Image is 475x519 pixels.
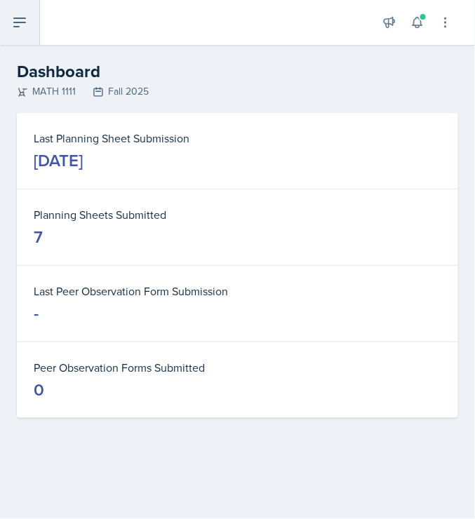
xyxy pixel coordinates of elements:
dt: Last Peer Observation Form Submission [34,283,441,299]
div: - [34,302,39,325]
dt: Planning Sheets Submitted [34,206,441,223]
div: [DATE] [34,149,83,172]
dt: Last Planning Sheet Submission [34,130,441,147]
h2: Dashboard [17,59,458,84]
dt: Peer Observation Forms Submitted [34,359,441,376]
div: 0 [34,379,44,401]
div: MATH 1111 Fall 2025 [17,84,458,99]
div: 7 [34,226,43,248]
